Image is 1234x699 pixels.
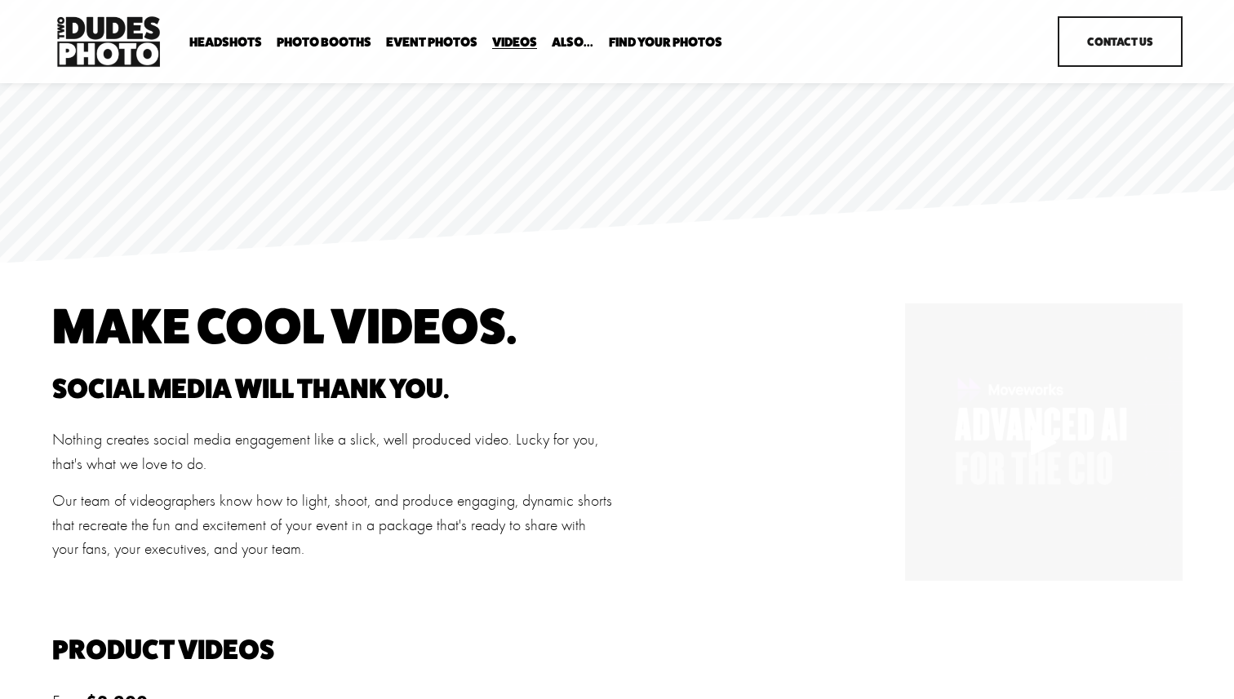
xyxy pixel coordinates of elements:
[277,34,371,50] a: folder dropdown
[52,375,613,402] h2: Social media will thank you.
[609,36,722,49] span: Find Your Photos
[189,34,262,50] a: folder dropdown
[52,427,613,476] p: Nothing creates social media engagement like a slick, well produced video. Lucky for you, that's ...
[386,34,477,50] a: Event Photos
[492,34,537,50] a: Videos
[189,36,262,49] span: Headshots
[52,636,613,663] h2: PRODUCT VIDEOS
[52,303,613,348] h1: Make cool videos.
[52,489,613,560] p: Our team of videographers know how to light, shoot, and produce engaging, dynamic shorts that rec...
[1058,16,1182,67] a: Contact Us
[277,36,371,49] span: Photo Booths
[552,34,593,50] a: folder dropdown
[609,34,722,50] a: folder dropdown
[552,36,593,49] span: Also...
[52,12,165,71] img: Two Dudes Photo | Headshots, Portraits &amp; Photo Booths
